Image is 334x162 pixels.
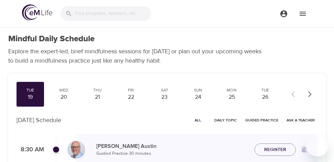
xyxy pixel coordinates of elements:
div: Sat [154,87,176,93]
button: All [187,115,209,126]
div: Tue [254,87,276,93]
p: [PERSON_NAME] Austin [96,142,249,150]
div: 24 [187,93,209,101]
div: 25 [221,93,243,101]
span: Guided Practice [245,117,278,123]
span: All [190,117,206,123]
img: logo [22,4,52,21]
div: 21 [86,93,108,101]
button: Register [255,143,296,156]
button: Daily Topic [212,115,240,126]
button: Guided Practice [243,115,281,126]
div: 22 [120,93,142,101]
iframe: Button to launch messaging window [306,134,328,156]
div: 20 [53,93,75,101]
button: menu [274,4,293,23]
p: Explore the expert-led, brief mindfulness sessions for [DATE] or plan out your upcoming weeks to ... [8,47,266,65]
div: Sun [187,87,209,93]
button: Ask a Teacher [284,115,317,126]
h1: Mindful Daily Schedule [8,34,95,44]
div: 19 [19,93,41,101]
div: Thu [86,87,108,93]
span: Daily Topic [214,117,237,123]
p: Guided Practice · 30 minutes [96,150,249,157]
span: Register [264,145,286,154]
div: Wed [53,87,75,93]
p: [DATE] Schedule [17,116,61,125]
div: Fri [120,87,142,93]
input: Find programs, teachers, etc... [75,6,151,21]
button: menu [293,4,312,23]
div: Tue [19,87,41,93]
div: Mon [221,87,243,93]
p: 8:30 AM [17,145,44,154]
div: 26 [254,93,276,101]
span: Remind me when a class goes live every Tuesday at 8:30 AM [296,141,312,158]
span: Ask a Teacher [287,117,315,123]
img: Jim_Austin_Headshot_min.jpg [67,141,85,159]
div: 23 [154,93,176,101]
